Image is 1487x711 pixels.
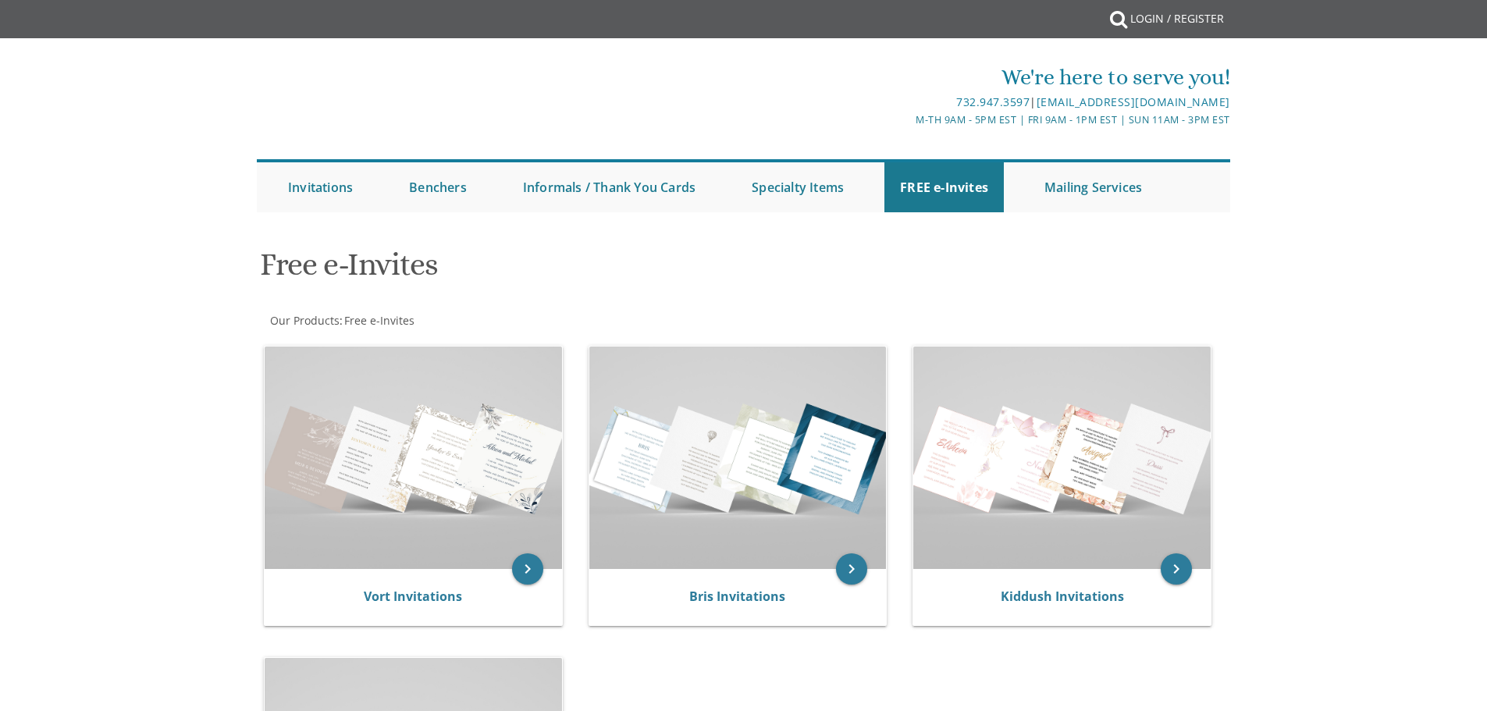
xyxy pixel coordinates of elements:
[344,313,414,328] span: Free e-Invites
[265,347,562,569] img: Vort Invitations
[884,162,1004,212] a: FREE e-Invites
[836,553,867,585] a: keyboard_arrow_right
[913,347,1211,569] img: Kiddush Invitations
[269,313,340,328] a: Our Products
[736,162,859,212] a: Specialty Items
[1029,162,1158,212] a: Mailing Services
[1001,588,1124,605] a: Kiddush Invitations
[1161,553,1192,585] a: keyboard_arrow_right
[507,162,711,212] a: Informals / Thank You Cards
[272,162,368,212] a: Invitations
[364,588,462,605] a: Vort Invitations
[1037,94,1230,109] a: [EMAIL_ADDRESS][DOMAIN_NAME]
[589,347,887,569] img: Bris Invitations
[956,94,1030,109] a: 732.947.3597
[689,588,785,605] a: Bris Invitations
[512,553,543,585] a: keyboard_arrow_right
[260,247,897,293] h1: Free e-Invites
[343,313,414,328] a: Free e-Invites
[393,162,482,212] a: Benchers
[582,112,1230,128] div: M-Th 9am - 5pm EST | Fri 9am - 1pm EST | Sun 11am - 3pm EST
[257,313,744,329] div: :
[582,62,1230,93] div: We're here to serve you!
[582,93,1230,112] div: |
